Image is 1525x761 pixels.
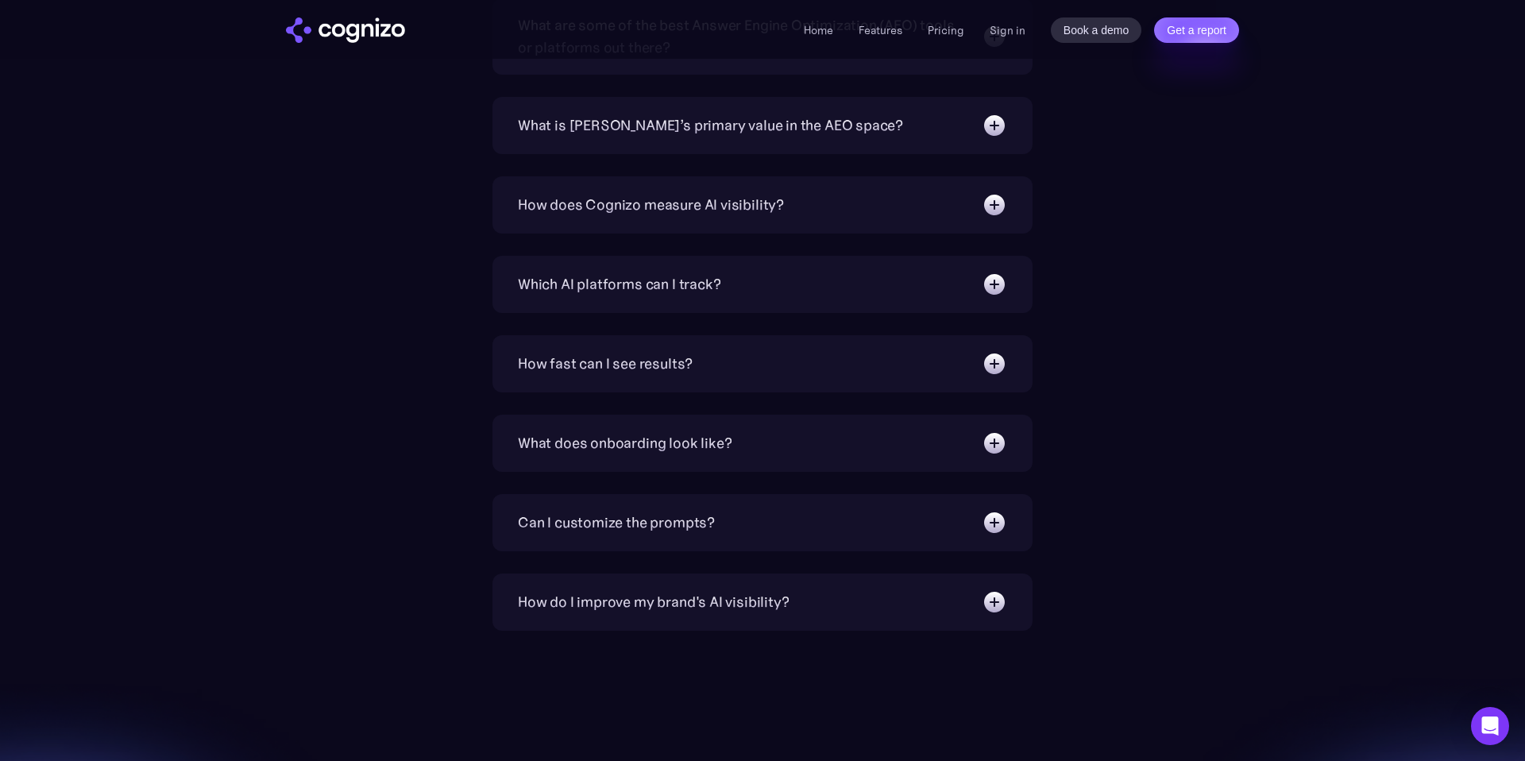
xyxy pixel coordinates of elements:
div: How do I improve my brand's AI visibility? [518,591,789,613]
a: Get a report [1154,17,1239,43]
div: How fast can I see results? [518,353,693,375]
img: cognizo logo [286,17,405,43]
a: Pricing [928,23,964,37]
a: Sign in [990,21,1025,40]
a: Features [859,23,902,37]
a: Book a demo [1051,17,1142,43]
div: Can I customize the prompts? [518,512,715,534]
a: Home [804,23,833,37]
div: Which AI platforms can I track? [518,273,720,296]
div: What does onboarding look like? [518,432,732,454]
div: What is [PERSON_NAME]’s primary value in the AEO space? [518,114,903,137]
div: Open Intercom Messenger [1471,707,1509,745]
div: How does Cognizo measure AI visibility? [518,194,784,216]
a: home [286,17,405,43]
